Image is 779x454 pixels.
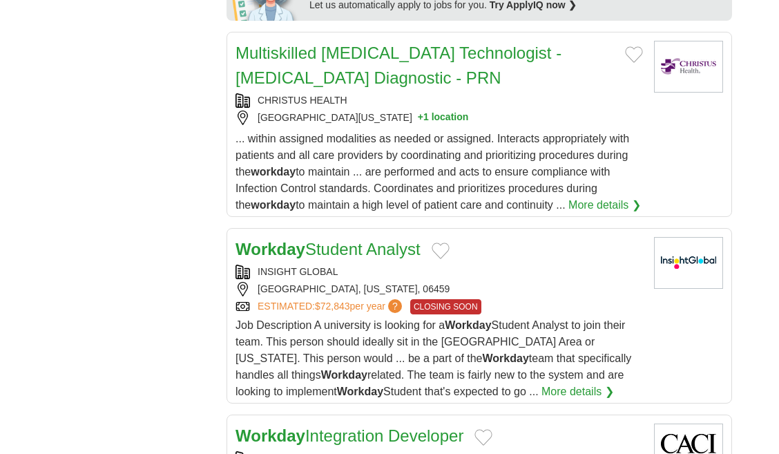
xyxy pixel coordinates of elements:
[337,386,383,397] strong: Workday
[432,243,450,259] button: Add to favorite jobs
[235,282,643,296] div: [GEOGRAPHIC_DATA], [US_STATE], 06459
[568,197,641,214] a: More details ❯
[251,199,296,211] strong: workday
[235,426,463,445] a: WorkdayIntegration Developer
[258,266,338,277] a: INSIGHT GLOBAL
[235,44,561,87] a: Multiskilled [MEDICAL_DATA] Technologist - [MEDICAL_DATA] Diagnostic - PRN
[235,319,631,397] span: Job Description A university is looking for a Student Analyst to join their team. This person sho...
[418,111,469,125] button: +1 location
[315,301,350,312] span: $72,843
[654,41,723,93] img: CHRISTUS Health logo
[388,299,402,313] span: ?
[625,46,643,63] button: Add to favorite jobs
[235,133,629,211] span: ... within assigned modalities as needed or assigned. Interacts appropriately with patients and a...
[410,299,481,314] span: CLOSING SOON
[235,240,421,258] a: WorkdayStudent Analyst
[251,166,296,178] strong: workday
[483,352,529,364] strong: Workday
[654,237,723,289] img: Insight Global logo
[321,369,367,381] strong: Workday
[258,95,347,106] a: CHRISTUS HEALTH
[474,429,492,446] button: Add to favorite jobs
[235,111,643,125] div: [GEOGRAPHIC_DATA][US_STATE]
[418,111,423,125] span: +
[258,299,405,314] a: ESTIMATED:$72,843per year?
[235,240,305,258] strong: Workday
[541,384,614,400] a: More details ❯
[235,426,305,445] strong: Workday
[445,319,491,331] strong: Workday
